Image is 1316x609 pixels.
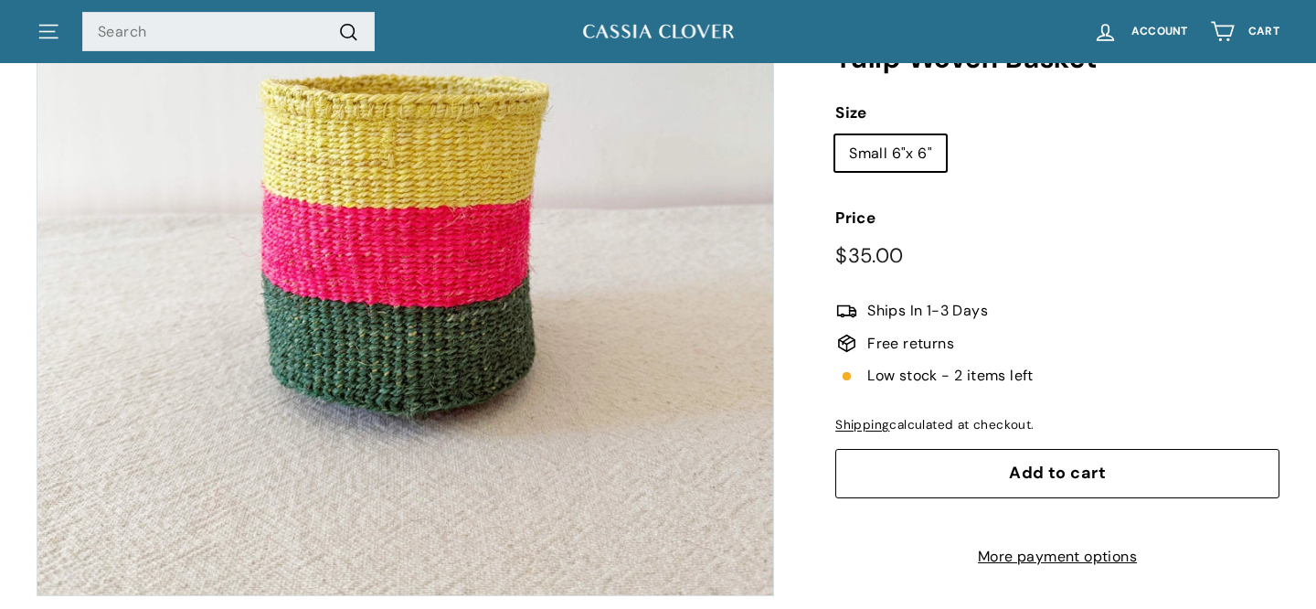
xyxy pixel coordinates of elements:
span: Free returns [867,332,954,356]
label: Price [835,206,1279,230]
div: calculated at checkout. [835,415,1279,435]
span: Cart [1248,26,1279,37]
a: Account [1082,5,1199,59]
span: Add to cart [1009,462,1106,484]
button: Add to cart [835,449,1279,498]
span: Account [1131,26,1188,37]
h1: Tulip Woven Basket [835,44,1279,74]
label: Size [835,101,1279,126]
input: Search [82,12,375,52]
span: Low stock - 2 items left [867,365,1034,389]
span: Ships In 1-3 Days [867,299,988,323]
a: More payment options [835,546,1279,570]
span: $35.00 [835,242,903,269]
label: Small 6"x 6" [835,135,946,172]
a: Shipping [835,417,889,433]
a: Cart [1199,5,1290,59]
